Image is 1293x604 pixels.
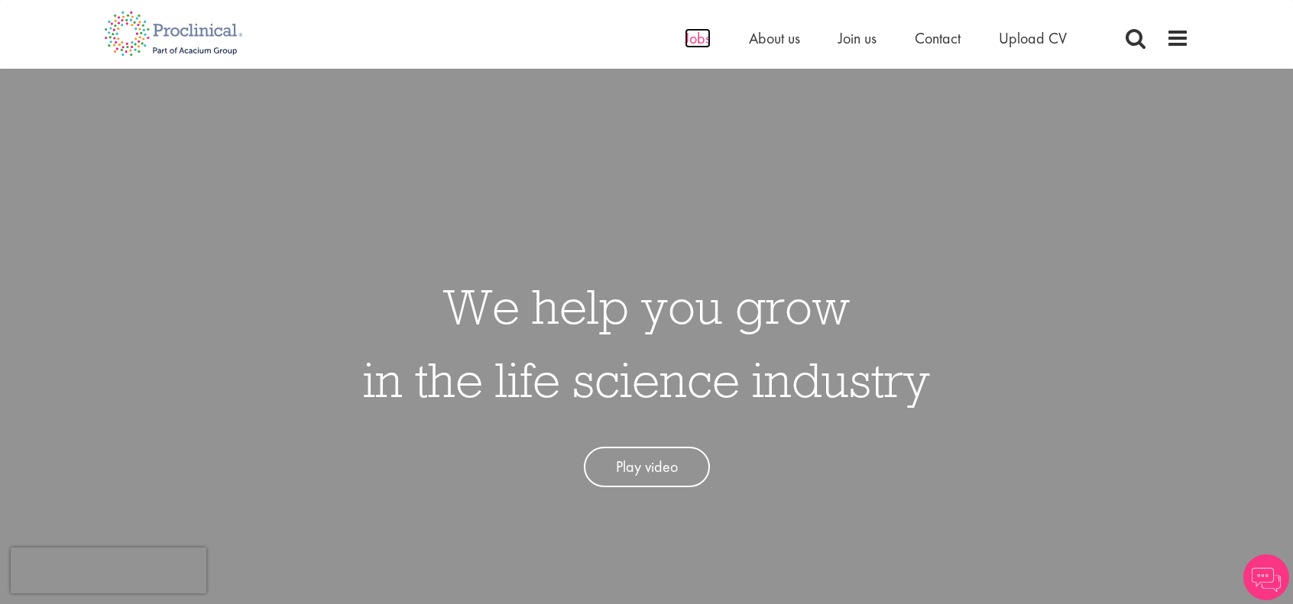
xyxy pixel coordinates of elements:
[363,270,930,416] h1: We help you grow in the life science industry
[749,28,800,48] a: About us
[685,28,711,48] a: Jobs
[1243,554,1289,600] img: Chatbot
[838,28,877,48] a: Join us
[999,28,1067,48] a: Upload CV
[915,28,961,48] a: Contact
[584,447,710,487] a: Play video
